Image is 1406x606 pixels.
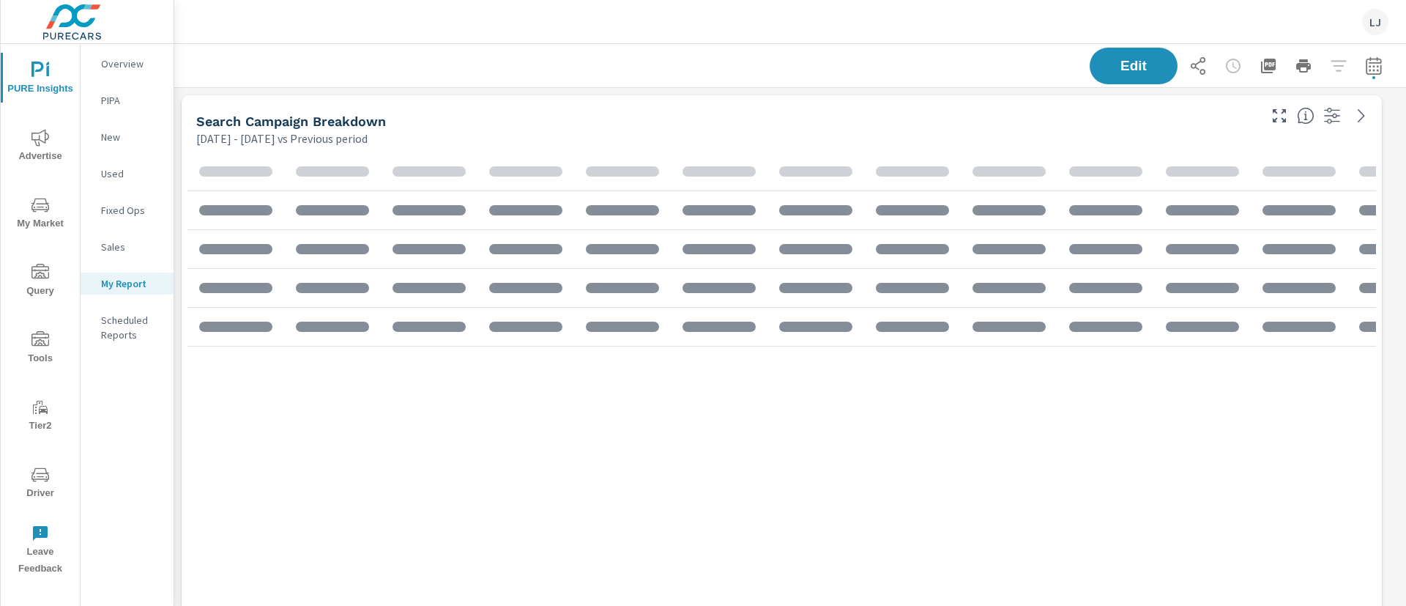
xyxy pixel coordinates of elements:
span: PURE Insights [5,62,75,97]
div: My Report [81,273,174,295]
span: Edit [1104,59,1163,73]
p: Overview [101,56,162,71]
div: nav menu [1,44,80,583]
p: PIPA [101,93,162,108]
p: Used [101,166,162,181]
button: Make Fullscreen [1268,104,1291,128]
span: Tier2 [5,399,75,435]
span: My Market [5,196,75,232]
span: This is a summary of Search performance results by campaign. Each column can be sorted. [1297,107,1314,125]
button: Edit [1090,48,1178,84]
div: Used [81,163,174,185]
button: Print Report [1289,51,1318,81]
button: Select Date Range [1359,51,1388,81]
p: My Report [101,276,162,291]
span: Query [5,264,75,300]
div: Overview [81,53,174,75]
p: Fixed Ops [101,203,162,218]
p: New [101,130,162,144]
div: New [81,126,174,148]
button: Share Report [1183,51,1213,81]
div: PIPA [81,89,174,111]
span: Tools [5,331,75,367]
div: Scheduled Reports [81,309,174,346]
span: Driver [5,466,75,502]
h5: Search Campaign Breakdown [196,114,386,129]
button: "Export Report to PDF" [1254,51,1283,81]
span: Advertise [5,129,75,165]
p: [DATE] - [DATE] vs Previous period [196,130,368,147]
a: See more details in report [1350,104,1373,128]
span: Leave Feedback [5,525,75,577]
p: Sales [101,240,162,254]
div: LJ [1362,9,1388,35]
div: Sales [81,236,174,258]
p: Scheduled Reports [101,313,162,342]
div: Fixed Ops [81,199,174,221]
